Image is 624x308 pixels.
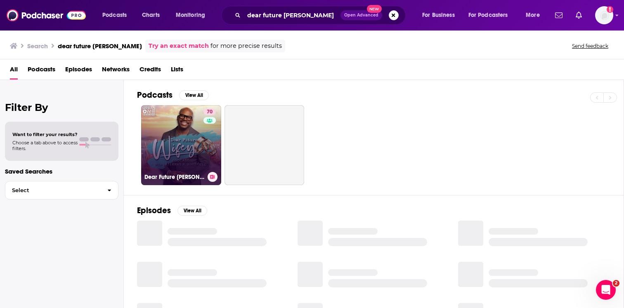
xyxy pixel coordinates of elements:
[141,105,221,185] a: 70Dear Future [PERSON_NAME]
[5,181,118,200] button: Select
[171,63,183,80] a: Lists
[102,9,127,21] span: Podcasts
[12,132,78,137] span: Want to filter your results?
[27,42,48,50] h3: Search
[139,63,161,80] a: Credits
[613,280,619,287] span: 2
[137,90,209,100] a: PodcastsView All
[552,8,566,22] a: Show notifications dropdown
[5,101,118,113] h2: Filter By
[229,6,414,25] div: Search podcasts, credits, & more...
[210,41,282,51] span: for more precise results
[367,5,382,13] span: New
[137,205,171,216] h2: Episodes
[65,63,92,80] a: Episodes
[422,9,455,21] span: For Business
[244,9,340,22] input: Search podcasts, credits, & more...
[5,188,101,193] span: Select
[344,13,378,17] span: Open Advanced
[468,9,508,21] span: For Podcasters
[177,206,207,216] button: View All
[102,63,130,80] a: Networks
[7,7,86,23] img: Podchaser - Follow, Share and Rate Podcasts
[10,63,18,80] a: All
[595,6,613,24] img: User Profile
[137,205,207,216] a: EpisodesView All
[463,9,520,22] button: open menu
[416,9,465,22] button: open menu
[570,42,611,49] button: Send feedback
[149,41,209,51] a: Try an exact match
[572,8,585,22] a: Show notifications dropdown
[207,108,213,116] span: 70
[203,108,216,115] a: 70
[142,9,160,21] span: Charts
[595,6,613,24] span: Logged in as EllaRoseMurphy
[596,280,616,300] iframe: Intercom live chat
[12,140,78,151] span: Choose a tab above to access filters.
[176,9,205,21] span: Monitoring
[595,6,613,24] button: Show profile menu
[5,167,118,175] p: Saved Searches
[607,6,613,13] svg: Email not verified
[179,90,209,100] button: View All
[58,42,142,50] h3: dear future [PERSON_NAME]
[520,9,550,22] button: open menu
[340,10,382,20] button: Open AdvancedNew
[97,9,137,22] button: open menu
[526,9,540,21] span: More
[28,63,55,80] a: Podcasts
[144,174,204,181] h3: Dear Future [PERSON_NAME]
[137,90,173,100] h2: Podcasts
[170,9,216,22] button: open menu
[137,9,165,22] a: Charts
